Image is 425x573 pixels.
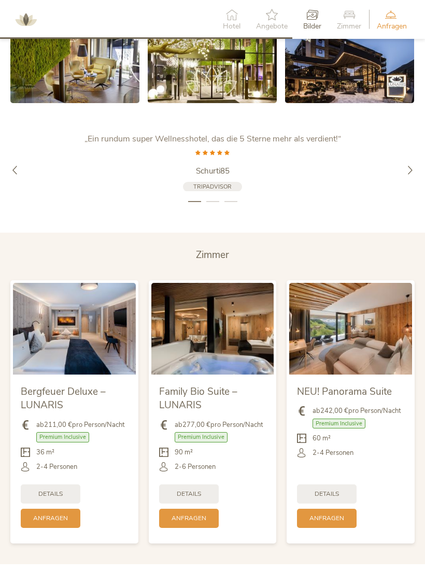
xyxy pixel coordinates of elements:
span: Premium Inclusive [36,432,89,442]
a: Schurti85 [83,166,342,177]
b: 211,00 € [44,420,72,429]
span: Bergfeuer Deluxe – LUNARIS [21,385,106,412]
span: ab pro Person/Nacht [175,420,263,429]
span: Details [38,490,63,498]
span: NEU! Panorama Suite [297,385,392,398]
img: AMONTI & LUNARIS Wellnessresort [10,4,41,35]
span: 90 m² [175,448,193,457]
b: 242,00 € [320,406,348,416]
span: „Ein rundum super Wellnesshotel, das die 5 Sterne mehr als verdient!“ [84,133,341,145]
span: Zimmer [196,248,229,262]
span: Angebote [256,23,288,30]
img: Family Bio Suite – LUNARIS [151,283,274,375]
img: NEU! Panorama Suite [289,283,412,375]
span: Schurti85 [196,166,230,176]
span: Hotel [223,23,240,30]
span: Anfragen [309,514,344,523]
span: 2-4 Personen [313,448,353,457]
b: 277,00 € [182,420,210,429]
span: Details [315,490,339,498]
span: Premium Inclusive [313,419,365,428]
span: Anfragen [33,514,68,523]
span: Bilder [303,23,321,30]
span: Tripadvisor [193,183,232,191]
span: Anfragen [377,23,407,30]
span: Details [177,490,201,498]
span: Family Bio Suite – LUNARIS [159,385,237,412]
a: AMONTI & LUNARIS Wellnessresort [10,16,41,23]
a: Tripadvisor [183,182,242,192]
img: Bergfeuer Deluxe – LUNARIS [13,283,136,375]
span: 2-6 Personen [175,462,216,471]
span: 36 m² [36,448,54,457]
span: ab pro Person/Nacht [313,406,401,416]
span: 2-4 Personen [36,462,77,471]
span: Zimmer [337,23,361,30]
span: 60 m² [313,434,331,443]
span: ab pro Person/Nacht [36,420,124,429]
span: Premium Inclusive [175,432,228,442]
span: Anfragen [172,514,206,523]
